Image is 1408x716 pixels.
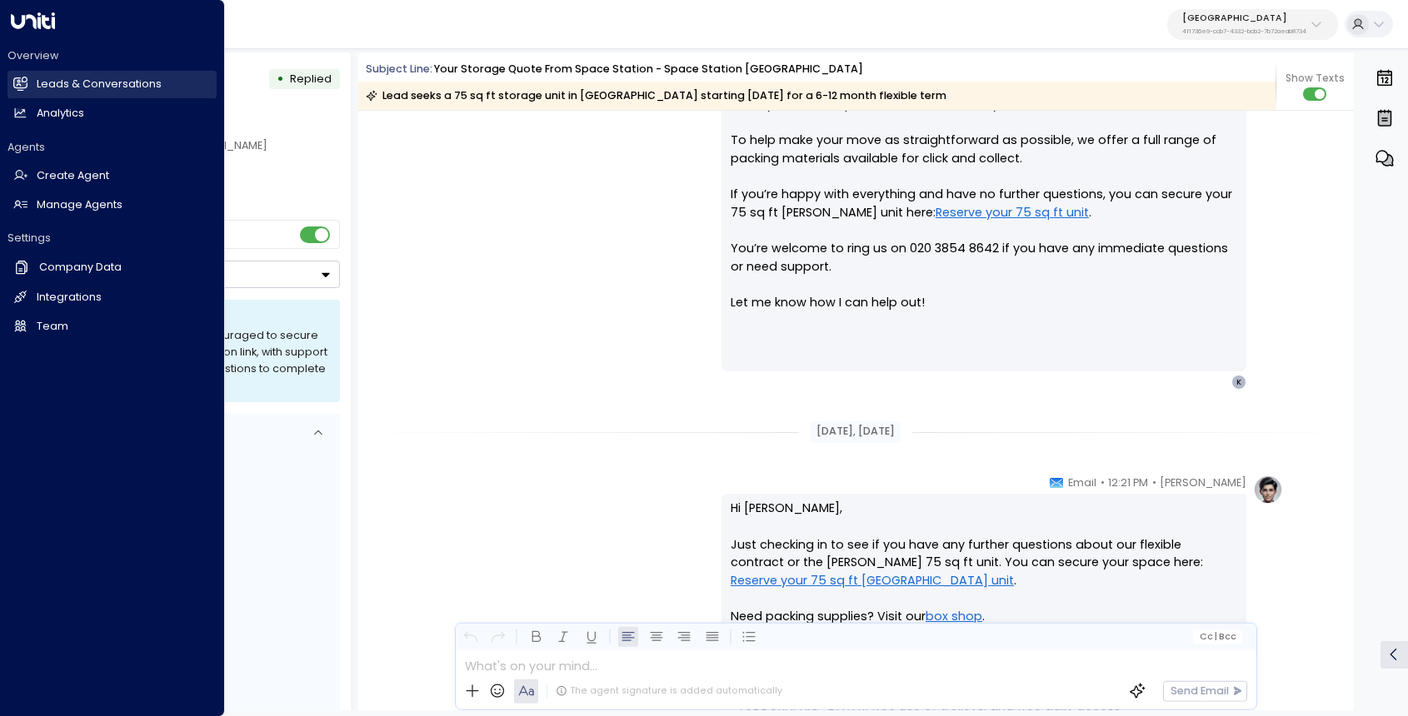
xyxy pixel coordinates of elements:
p: [GEOGRAPHIC_DATA] [1182,13,1306,23]
h2: Manage Agents [37,197,122,213]
button: Undo [460,627,481,648]
span: Subject Line: [366,62,432,76]
div: The agent signature is added automatically [556,684,782,698]
h2: Leads & Conversations [37,77,162,92]
button: Redo [488,627,509,648]
span: • [1152,475,1156,491]
span: Replied [290,72,332,86]
img: profile-logo.png [1253,475,1283,505]
div: Lead seeks a 75 sq ft storage unit in [GEOGRAPHIC_DATA] starting [DATE] for a 6-12 month flexible... [366,87,946,104]
div: Your storage quote from Space Station - Space Station [GEOGRAPHIC_DATA] [434,62,863,77]
div: K [1231,375,1246,390]
a: Reserve your 75 sq ft unit [936,204,1089,222]
a: Company Data [7,253,217,281]
h2: Team [37,319,68,335]
a: Integrations [7,284,217,311]
h2: Create Agent [37,168,109,184]
a: Leads & Conversations [7,71,217,98]
span: Email [1068,475,1096,491]
h2: Analytics [37,106,84,122]
div: • [277,66,284,92]
h2: Company Data [39,260,122,276]
a: Create Agent [7,162,217,190]
span: • [1101,475,1105,491]
span: Cc Bcc [1199,632,1236,642]
a: Team [7,313,217,341]
span: 12:21 PM [1108,475,1148,491]
span: | [1215,632,1217,642]
h2: Overview [7,48,217,63]
button: [GEOGRAPHIC_DATA]4f1736e9-ccb7-4332-bcb2-7b72aeab8734 [1167,9,1338,40]
div: [DATE], [DATE] [811,421,901,443]
p: 4f1736e9-ccb7-4332-bcb2-7b72aeab8734 [1182,28,1306,35]
h2: Agents [7,140,217,155]
button: Cc|Bcc [1193,629,1242,644]
h2: Integrations [37,290,102,306]
a: Reserve your 75 sq ft [GEOGRAPHIC_DATA] unit [731,572,1014,590]
h2: Settings [7,231,217,246]
a: box shop [926,608,982,626]
span: [PERSON_NAME] [1160,475,1246,491]
span: Show Texts [1286,71,1345,86]
a: Manage Agents [7,191,217,219]
a: Analytics [7,100,217,127]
